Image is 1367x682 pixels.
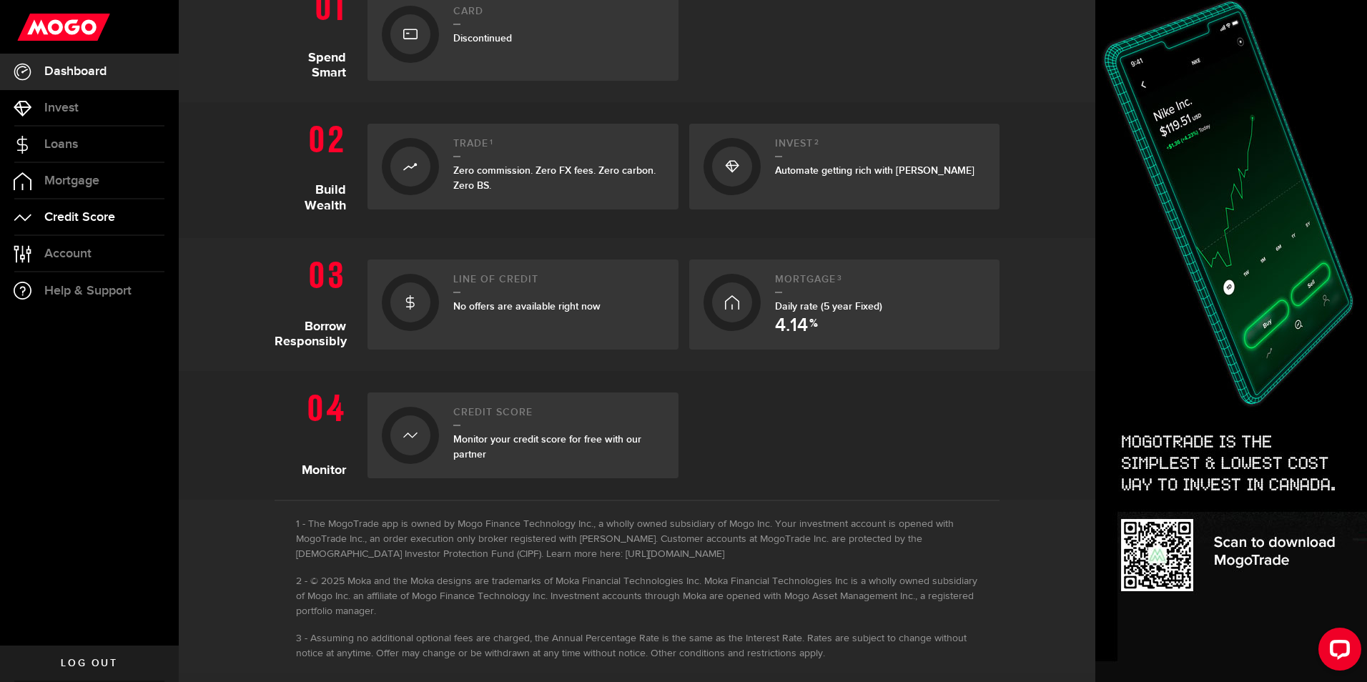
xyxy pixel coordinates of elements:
[453,433,641,460] span: Monitor your credit score for free with our partner
[490,138,493,147] sup: 1
[44,174,99,187] span: Mortgage
[367,260,678,350] a: Line of creditNo offers are available right now
[814,138,819,147] sup: 2
[1307,622,1367,682] iframe: LiveChat chat widget
[775,274,986,293] h2: Mortgage
[809,318,818,335] span: %
[296,574,978,619] li: © 2025 Moka and the Moka designs are trademarks of Moka Financial Technologies Inc. Moka Financia...
[453,300,601,312] span: No offers are available right now
[453,32,512,44] span: Discontinued
[367,392,678,478] a: Credit ScoreMonitor your credit score for free with our partner
[689,260,1000,350] a: Mortgage3Daily rate (5 year Fixed) 4.14 %
[275,117,357,217] h1: Build Wealth
[453,407,664,426] h2: Credit Score
[44,138,78,151] span: Loans
[275,385,357,478] h1: Monitor
[44,102,79,114] span: Invest
[453,6,664,25] h2: Card
[837,274,842,282] sup: 3
[61,658,117,668] span: Log out
[296,517,978,562] li: The MogoTrade app is owned by Mogo Finance Technology Inc., a wholly owned subsidiary of Mogo Inc...
[367,124,678,209] a: Trade1Zero commission. Zero FX fees. Zero carbon. Zero BS.
[275,252,357,350] h1: Borrow Responsibly
[453,274,664,293] h2: Line of credit
[44,247,92,260] span: Account
[44,211,115,224] span: Credit Score
[775,164,974,177] span: Automate getting rich with [PERSON_NAME]
[453,164,656,192] span: Zero commission. Zero FX fees. Zero carbon. Zero BS.
[689,124,1000,209] a: Invest2Automate getting rich with [PERSON_NAME]
[453,138,664,157] h2: Trade
[775,138,986,157] h2: Invest
[296,631,978,661] li: Assuming no additional optional fees are charged, the Annual Percentage Rate is the same as the I...
[775,317,808,335] span: 4.14
[775,300,882,312] span: Daily rate (5 year Fixed)
[44,285,132,297] span: Help & Support
[44,65,107,78] span: Dashboard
